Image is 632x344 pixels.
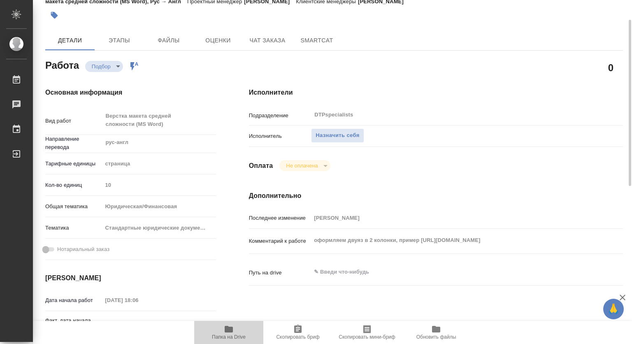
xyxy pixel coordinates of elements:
h2: Работа [45,57,79,72]
input: Пустое поле [102,179,216,191]
p: Подразделение [249,112,311,120]
textarea: оформляем двуяз в 2 колонки, пример [URL][DOMAIN_NAME] [311,233,592,247]
div: страница [102,157,216,171]
p: Кол-во единиц [45,181,102,189]
span: Детали [50,35,90,46]
p: Исполнитель [249,132,311,140]
h4: Основная информация [45,88,216,98]
p: Комментарий к работе [249,237,311,245]
h4: Оплата [249,161,273,171]
h2: 0 [608,60,613,74]
span: Обновить файлы [416,334,456,340]
span: Нотариальный заказ [57,245,109,253]
span: Файлы [149,35,188,46]
p: Общая тематика [45,202,102,211]
p: Вид работ [45,117,102,125]
p: Дата начала работ [45,296,102,304]
h4: Исполнители [249,88,623,98]
button: Подбор [89,63,113,70]
button: Не оплачена [283,162,320,169]
p: Тематика [45,224,102,232]
div: Подбор [85,61,123,72]
p: Направление перевода [45,135,102,151]
span: Чат заказа [248,35,287,46]
input: Пустое поле [102,294,174,306]
h4: [PERSON_NAME] [45,273,216,283]
button: Скопировать бриф [263,321,332,344]
input: Пустое поле [102,318,174,330]
span: Назначить себя [316,131,359,140]
div: Юридическая/Финансовая [102,200,216,214]
span: Папка на Drive [212,334,246,340]
button: Папка на Drive [194,321,263,344]
span: 🙏 [606,300,620,318]
span: SmartCat [297,35,337,46]
button: Добавить тэг [45,6,63,24]
input: Пустое поле [311,212,592,224]
button: Обновить файлы [402,321,471,344]
div: Подбор [279,160,330,171]
span: Скопировать мини-бриф [339,334,395,340]
p: Тарифные единицы [45,160,102,168]
p: Последнее изменение [249,214,311,222]
p: Факт. дата начала работ [45,316,102,333]
span: Этапы [100,35,139,46]
button: Скопировать мини-бриф [332,321,402,344]
button: Назначить себя [311,128,364,143]
span: Оценки [198,35,238,46]
div: Стандартные юридические документы, договоры, уставы [102,221,216,235]
span: Скопировать бриф [276,334,319,340]
button: 🙏 [603,299,624,319]
h4: Дополнительно [249,191,623,201]
p: Путь на drive [249,269,311,277]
